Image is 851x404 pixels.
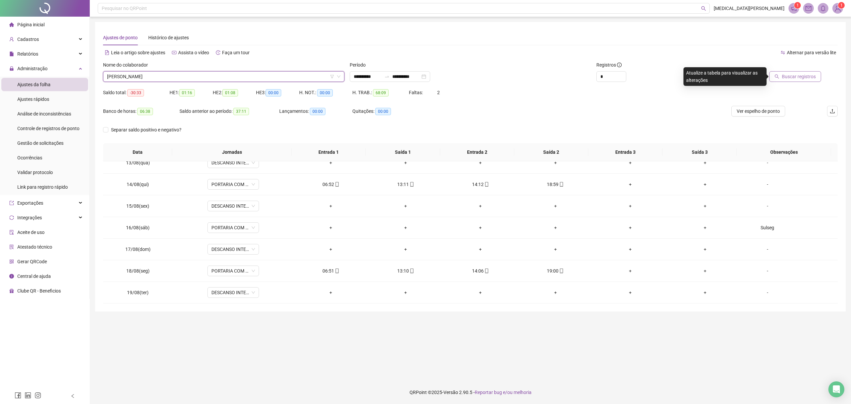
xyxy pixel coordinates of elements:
[748,224,787,231] div: Sulseg
[673,267,737,275] div: +
[384,74,390,79] span: to
[731,106,785,116] button: Ver espelho de ponto
[838,2,845,9] sup: Atualize o seu contato no menu Meus Dados
[17,215,42,220] span: Integrações
[17,274,51,279] span: Central de ajuda
[9,245,14,249] span: solution
[334,182,339,187] span: mobile
[769,71,821,82] button: Buscar registros
[484,182,489,187] span: mobile
[514,143,588,161] th: Saída 2
[17,184,68,190] span: Link para registro rápido
[9,37,14,42] span: user-add
[127,290,149,295] span: 19/08(ter)
[775,74,779,79] span: search
[598,224,662,231] div: +
[9,274,14,279] span: info-circle
[216,50,220,55] span: history
[523,181,587,188] div: 18:59
[310,108,325,115] span: 00:00
[211,266,255,276] span: PORTARIA COM ALMOÇO
[588,143,663,161] th: Entrada 3
[334,269,339,273] span: mobile
[17,155,42,160] span: Ocorrências
[375,108,391,115] span: 00:00
[299,89,352,97] div: H. NOT.:
[475,390,532,395] span: Reportar bug e/ou melhoria
[484,269,489,273] span: mobile
[103,143,172,161] th: Data
[107,72,340,82] span: EDERDI DOS SANTOS CAMPOS
[673,289,737,296] div: +
[374,289,438,296] div: +
[25,392,31,399] span: linkedin
[299,159,363,166] div: +
[299,202,363,210] div: +
[9,201,14,205] span: export
[833,3,843,13] img: 90550
[9,52,14,56] span: file
[663,143,737,161] th: Saída 3
[211,179,255,189] span: PORTARIA COM ALMOÇO
[748,246,787,253] div: -
[211,223,255,233] span: PORTARIA COM ALMOÇO
[9,259,14,264] span: qrcode
[17,200,43,206] span: Exportações
[211,288,255,298] span: DESCANSO INTER-JORNADA
[617,63,622,67] span: info-circle
[148,35,189,40] span: Histórico de ajustes
[337,75,341,79] span: down
[178,50,209,55] span: Assista o vídeo
[830,108,835,114] span: upload
[279,107,352,115] div: Lançamentos:
[701,6,706,11] span: search
[292,143,366,161] th: Entrada 1
[374,159,438,166] div: +
[126,203,149,209] span: 15/08(sex)
[126,160,150,165] span: 13/08(qua)
[137,108,153,115] span: 06:38
[103,107,180,115] div: Banco de horas:
[9,66,14,71] span: lock
[448,246,513,253] div: +
[673,246,737,253] div: +
[374,246,438,253] div: +
[840,3,843,8] span: 1
[211,158,255,168] span: DESCANSO INTER-JORNADA
[17,259,47,264] span: Gerar QRCode
[111,50,165,55] span: Leia o artigo sobre ajustes
[448,224,513,231] div: +
[384,74,390,79] span: swap-right
[437,90,440,95] span: 2
[443,390,458,395] span: Versão
[127,89,144,97] span: -30:33
[213,89,256,97] div: HE 2:
[558,269,564,273] span: mobile
[598,159,662,166] div: +
[523,246,587,253] div: +
[523,202,587,210] div: +
[9,215,14,220] span: sync
[299,224,363,231] div: +
[70,394,75,398] span: left
[523,267,587,275] div: 19:00
[596,61,622,69] span: Registros
[820,5,826,11] span: bell
[791,5,797,11] span: notification
[330,75,334,79] span: filter
[794,2,801,9] sup: 1
[17,22,45,27] span: Página inicial
[440,143,514,161] th: Entrada 2
[299,181,363,188] div: 06:52
[17,140,63,146] span: Gestão de solicitações
[781,50,785,55] span: swap
[9,22,14,27] span: home
[299,289,363,296] div: +
[17,288,61,294] span: Clube QR - Beneficios
[598,246,662,253] div: +
[448,159,513,166] div: +
[598,289,662,296] div: +
[352,107,419,115] div: Quitações:
[558,182,564,187] span: mobile
[103,35,138,40] span: Ajustes de ponto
